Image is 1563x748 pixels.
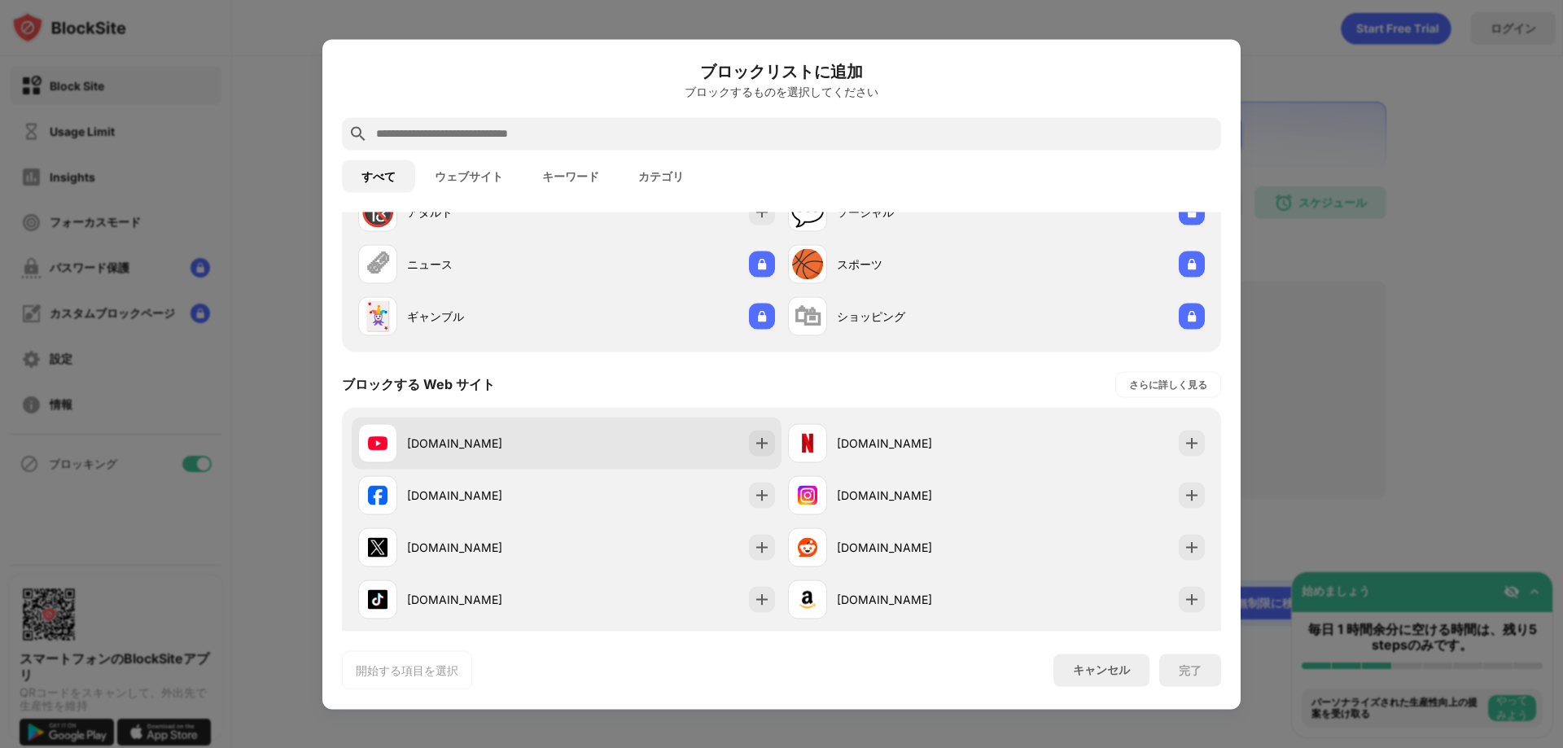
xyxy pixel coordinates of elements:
[407,308,567,325] div: ギャンブル
[798,485,817,505] img: favicons
[407,203,567,221] div: アダルト
[1179,663,1202,676] div: 完了
[364,247,392,281] div: 🗞
[837,539,996,556] div: [DOMAIN_NAME]
[407,591,567,608] div: [DOMAIN_NAME]
[407,435,567,452] div: [DOMAIN_NAME]
[407,256,567,273] div: ニュース
[368,589,387,609] img: favicons
[619,160,703,192] button: カテゴリ
[342,59,1221,83] h6: ブロックリストに追加
[368,485,387,505] img: favicons
[837,308,996,325] div: ショッピング
[837,435,996,452] div: [DOMAIN_NAME]
[790,247,825,281] div: 🏀
[837,591,996,608] div: [DOMAIN_NAME]
[798,537,817,557] img: favicons
[342,160,415,192] button: すべて
[407,539,567,556] div: [DOMAIN_NAME]
[415,160,523,192] button: ウェブサイト
[837,203,996,221] div: ソーシャル
[356,662,458,678] div: 開始する項目を選択
[794,300,821,333] div: 🛍
[837,256,996,273] div: スポーツ
[348,124,368,143] img: search.svg
[368,537,387,557] img: favicons
[798,589,817,609] img: favicons
[342,375,495,393] div: ブロックする Web サイト
[361,300,395,333] div: 🃏
[523,160,619,192] button: キーワード
[368,433,387,453] img: favicons
[798,433,817,453] img: favicons
[1073,663,1130,678] div: キャンセル
[342,85,1221,98] div: ブロックするものを選択してください
[361,195,395,229] div: 🔞
[790,195,825,229] div: 💬
[407,487,567,504] div: [DOMAIN_NAME]
[1129,376,1207,392] div: さらに詳しく見る
[837,487,996,504] div: [DOMAIN_NAME]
